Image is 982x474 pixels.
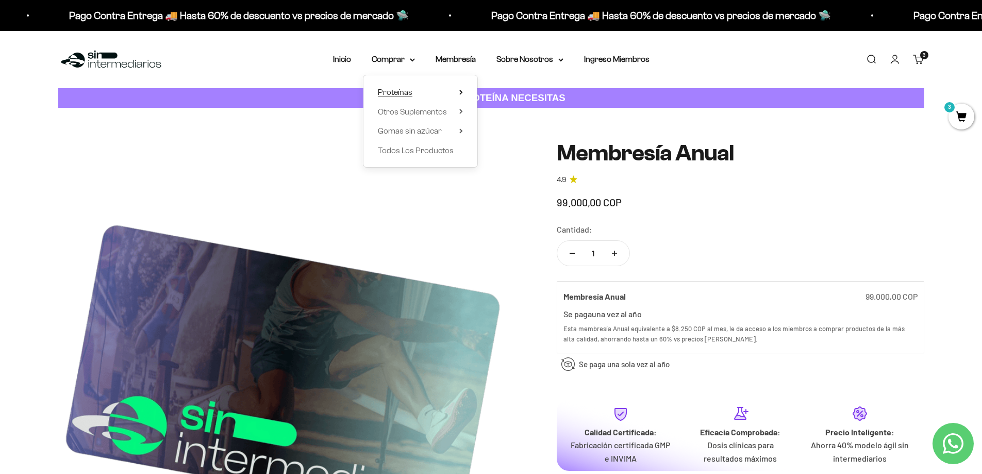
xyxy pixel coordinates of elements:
p: Dosis clínicas para resultados máximos [689,438,792,465]
button: Reducir cantidad [557,241,587,266]
label: Cantidad: [557,223,592,236]
div: Esta membresía Anual equivalente a $8.250 COP al mes, le da acceso a los miembros a comprar produ... [563,323,918,345]
label: una vez al año [592,309,642,319]
summary: Sobre Nosotros [496,53,563,66]
span: Proteínas [378,88,412,96]
summary: Proteínas [378,86,463,99]
span: 99.000,00 COP [557,196,622,208]
p: Pago Contra Entrega 🚚 Hasta 60% de descuento vs precios de mercado 🛸 [438,7,777,24]
a: CUANTA PROTEÍNA NECESITAS [58,88,924,108]
span: Gomas sin azúcar [378,126,442,135]
a: Todos Los Productos [378,144,463,157]
span: Otros Suplementos [378,107,447,116]
p: Ahorra 40% modelo ágil sin intermediarios [808,438,911,465]
span: Todos Los Productos [378,146,454,155]
strong: Precio Inteligente: [825,427,894,437]
span: 3 [923,53,925,58]
p: Pago Contra Entrega 🚚 Hasta 60% de descuento vs precios de mercado 🛸 [15,7,355,24]
strong: Calidad Certificada: [585,427,657,437]
h1: Membresía Anual [557,141,924,166]
mark: 3 [943,101,956,113]
span: 4.9 [557,174,567,186]
p: Fabricación certificada GMP e INVIMA [569,438,672,465]
a: 3 [948,112,974,123]
a: 4.94.9 de 5.0 estrellas [557,174,924,186]
label: Se paga [563,309,592,319]
summary: Gomas sin azúcar [378,124,463,138]
strong: Eficacia Comprobada: [700,427,780,437]
button: Aumentar cantidad [600,241,629,266]
a: Inicio [333,55,351,63]
span: 99.000,00 COP [866,291,918,301]
a: Membresía [436,55,476,63]
label: Membresía Anual [563,290,626,303]
strong: CUANTA PROTEÍNA NECESITAS [417,92,565,103]
a: Ingreso Miembros [584,55,650,63]
span: Se paga una sola vez al año [579,358,670,370]
summary: Otros Suplementos [378,105,463,119]
summary: Comprar [372,53,415,66]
